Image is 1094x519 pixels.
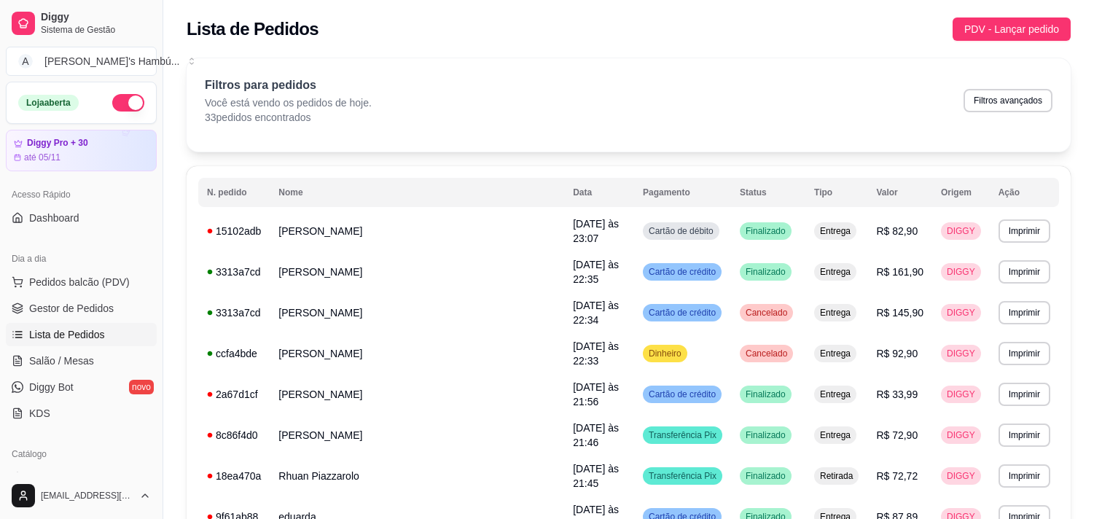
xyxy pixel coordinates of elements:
[944,266,978,278] span: DIGGY
[646,429,719,441] span: Transferência Pix
[743,225,789,237] span: Finalizado
[646,266,719,278] span: Cartão de crédito
[41,490,133,502] span: [EMAIL_ADDRESS][DOMAIN_NAME]
[573,300,619,326] span: [DATE] às 22:34
[6,466,157,489] a: Produtos
[731,178,805,207] th: Status
[999,342,1050,365] button: Imprimir
[6,323,157,346] a: Lista de Pedidos
[205,95,372,110] p: Você está vendo os pedidos de hoje.
[270,292,564,333] td: [PERSON_NAME]
[564,178,634,207] th: Data
[573,381,619,407] span: [DATE] às 21:56
[573,340,619,367] span: [DATE] às 22:33
[944,429,978,441] span: DIGGY
[573,422,619,448] span: [DATE] às 21:46
[207,469,261,483] div: 18ea470a
[817,225,853,237] span: Entrega
[876,389,918,400] span: R$ 33,99
[205,110,372,125] p: 33 pedidos encontrados
[573,218,619,244] span: [DATE] às 23:07
[270,415,564,456] td: [PERSON_NAME]
[270,211,564,251] td: [PERSON_NAME]
[270,178,564,207] th: Nome
[944,470,978,482] span: DIGGY
[817,348,853,359] span: Entrega
[29,327,105,342] span: Lista de Pedidos
[207,265,261,279] div: 3313a7cd
[270,456,564,496] td: Rhuan Piazzarolo
[6,247,157,270] div: Dia a dia
[743,348,790,359] span: Cancelado
[6,349,157,372] a: Salão / Mesas
[999,219,1050,243] button: Imprimir
[999,260,1050,284] button: Imprimir
[876,266,923,278] span: R$ 161,90
[6,206,157,230] a: Dashboard
[207,428,261,442] div: 8c86f4d0
[964,89,1052,112] button: Filtros avançados
[944,348,978,359] span: DIGGY
[817,389,853,400] span: Entrega
[964,21,1059,37] span: PDV - Lançar pedido
[999,301,1050,324] button: Imprimir
[573,463,619,489] span: [DATE] às 21:45
[817,266,853,278] span: Entrega
[805,178,867,207] th: Tipo
[41,24,151,36] span: Sistema de Gestão
[876,348,918,359] span: R$ 92,90
[990,178,1059,207] th: Ação
[6,297,157,320] a: Gestor de Pedidos
[646,307,719,319] span: Cartão de crédito
[198,178,270,207] th: N. pedido
[6,270,157,294] button: Pedidos balcão (PDV)
[646,348,684,359] span: Dinheiro
[112,94,144,112] button: Alterar Status
[817,429,853,441] span: Entrega
[6,442,157,466] div: Catálogo
[18,95,79,111] div: Loja aberta
[817,307,853,319] span: Entrega
[999,464,1050,488] button: Imprimir
[270,374,564,415] td: [PERSON_NAME]
[207,387,261,402] div: 2a67d1cf
[270,251,564,292] td: [PERSON_NAME]
[999,383,1050,406] button: Imprimir
[999,424,1050,447] button: Imprimir
[205,77,372,94] p: Filtros para pedidos
[207,305,261,320] div: 3313a7cd
[29,301,114,316] span: Gestor de Pedidos
[634,178,731,207] th: Pagamento
[573,259,619,285] span: [DATE] às 22:35
[743,389,789,400] span: Finalizado
[743,307,790,319] span: Cancelado
[187,17,319,41] h2: Lista de Pedidos
[876,307,923,319] span: R$ 145,90
[743,429,789,441] span: Finalizado
[6,6,157,41] a: DiggySistema de Gestão
[6,47,157,76] button: Select a team
[876,225,918,237] span: R$ 82,90
[876,470,918,482] span: R$ 72,72
[6,183,157,206] div: Acesso Rápido
[29,211,79,225] span: Dashboard
[6,130,157,171] a: Diggy Pro + 30até 05/11
[944,389,978,400] span: DIGGY
[29,354,94,368] span: Salão / Mesas
[876,429,918,441] span: R$ 72,90
[646,470,719,482] span: Transferência Pix
[6,478,157,513] button: [EMAIL_ADDRESS][DOMAIN_NAME]
[29,406,50,421] span: KDS
[953,17,1071,41] button: PDV - Lançar pedido
[944,225,978,237] span: DIGGY
[944,307,978,319] span: DIGGY
[41,11,151,24] span: Diggy
[18,54,33,69] span: A
[24,152,60,163] article: até 05/11
[207,224,261,238] div: 15102adb
[207,346,261,361] div: ccfa4bde
[29,275,130,289] span: Pedidos balcão (PDV)
[867,178,932,207] th: Valor
[6,402,157,425] a: KDS
[27,138,88,149] article: Diggy Pro + 30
